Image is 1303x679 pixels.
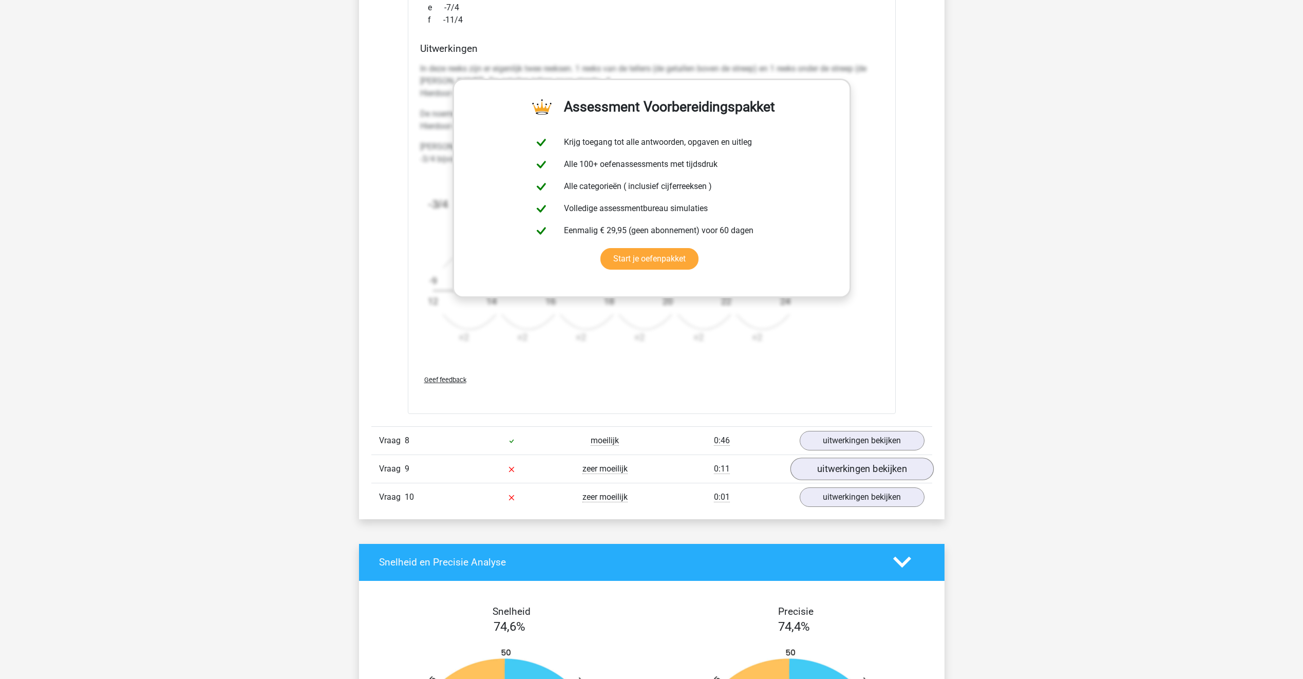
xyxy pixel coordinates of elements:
[379,556,878,568] h4: Snelheid en Precisie Analyse
[494,619,525,634] span: 74,6%
[576,332,586,343] text: +2
[663,296,673,307] text: 20
[420,141,883,165] p: [PERSON_NAME] goed hoe je de breuken in de reeks moet herschrijven om het patroon te herkennen. -...
[379,491,405,503] span: Vraag
[379,463,405,475] span: Vraag
[582,492,628,502] span: zeer moeilijk
[428,197,448,210] tspan: -3/4
[693,332,704,343] text: +2
[420,108,883,133] p: De noemers gaan steeds: +2 Hierdoor ontstaat de volgende reeks: [12, 14, 16, 18, 20, 22, 24]
[420,14,883,26] div: -11/4
[603,296,614,307] text: 18
[420,63,883,100] p: In deze reeks zijn er eigenlijk twee reeksen. 1 reeks van de tellers (de getallen boven de streep...
[591,436,619,446] span: moeilijk
[721,296,731,307] text: 22
[800,431,924,450] a: uitwerkingen bekijken
[752,332,762,343] text: +2
[379,606,644,617] h4: Snelheid
[790,458,933,480] a: uitwerkingen bekijken
[405,464,409,474] span: 9
[714,436,730,446] span: 0:46
[420,2,883,14] div: -7/4
[405,492,414,502] span: 10
[420,43,883,54] h4: Uitwerkingen
[486,296,497,307] text: 14
[600,248,698,270] a: Start je oefenpakket
[428,2,444,14] span: e
[780,296,790,307] text: 24
[429,275,437,286] text: -9
[778,619,810,634] span: 74,4%
[545,296,555,307] text: 16
[714,492,730,502] span: 0:01
[634,332,645,343] text: +2
[517,332,527,343] text: +2
[424,376,466,384] span: Geef feedback
[800,487,924,507] a: uitwerkingen bekijken
[379,435,405,447] span: Vraag
[664,606,929,617] h4: Precisie
[428,296,438,307] text: 12
[459,332,469,343] text: +2
[405,436,409,445] span: 8
[428,14,443,26] span: f
[582,464,628,474] span: zeer moeilijk
[714,464,730,474] span: 0:11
